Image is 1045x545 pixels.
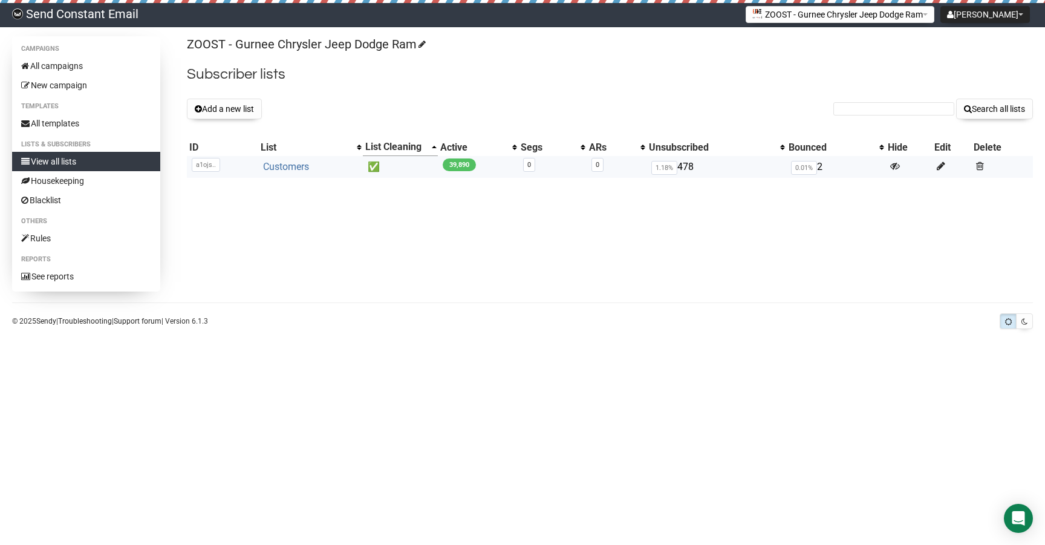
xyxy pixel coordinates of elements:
[12,137,160,152] li: Lists & subscribers
[589,142,635,154] div: ARs
[12,191,160,210] a: Blacklist
[440,142,506,154] div: Active
[934,142,969,154] div: Edit
[258,139,363,156] th: List: No sort applied, activate to apply an ascending sort
[12,315,208,328] p: © 2025 | | | Version 6.1.3
[12,171,160,191] a: Housekeeping
[261,142,351,154] div: List
[12,152,160,171] a: View all lists
[114,317,161,325] a: Support forum
[651,161,677,175] span: 1.18%
[187,139,258,156] th: ID: No sort applied, sorting is disabled
[888,142,929,154] div: Hide
[1004,504,1033,533] div: Open Intercom Messenger
[12,252,160,267] li: Reports
[12,229,160,248] a: Rules
[518,139,587,156] th: Segs: No sort applied, activate to apply an ascending sort
[12,114,160,133] a: All templates
[786,139,885,156] th: Bounced: No sort applied, activate to apply an ascending sort
[649,142,774,154] div: Unsubscribed
[12,42,160,56] li: Campaigns
[932,139,972,156] th: Edit: No sort applied, sorting is disabled
[596,161,599,169] a: 0
[746,6,934,23] button: ZOOST - Gurnee Chrysler Jeep Dodge Ram
[791,161,817,175] span: 0.01%
[12,214,160,229] li: Others
[187,99,262,119] button: Add a new list
[786,156,885,178] td: 2
[189,142,256,154] div: ID
[443,158,476,171] span: 39,890
[363,139,438,156] th: List Cleaning: Ascending sort applied, activate to apply a descending sort
[885,139,932,156] th: Hide: No sort applied, sorting is disabled
[971,139,1033,156] th: Delete: No sort applied, sorting is disabled
[789,142,873,154] div: Bounced
[187,64,1033,85] h2: Subscriber lists
[192,158,220,172] span: a1ojs..
[363,156,438,178] td: ✅
[263,161,309,172] a: Customers
[956,99,1033,119] button: Search all lists
[587,139,647,156] th: ARs: No sort applied, activate to apply an ascending sort
[187,37,424,51] a: ZOOST - Gurnee Chrysler Jeep Dodge Ram
[940,6,1030,23] button: [PERSON_NAME]
[58,317,112,325] a: Troubleshooting
[12,8,23,19] img: 5a92da3e977d5749e38a0ef9416a1eaa
[646,156,786,178] td: 478
[365,141,426,153] div: List Cleaning
[12,267,160,286] a: See reports
[646,139,786,156] th: Unsubscribed: No sort applied, activate to apply an ascending sort
[12,99,160,114] li: Templates
[974,142,1030,154] div: Delete
[438,139,518,156] th: Active: No sort applied, activate to apply an ascending sort
[12,56,160,76] a: All campaigns
[752,9,762,19] img: 116.jpg
[36,317,56,325] a: Sendy
[12,76,160,95] a: New campaign
[521,142,575,154] div: Segs
[527,161,531,169] a: 0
